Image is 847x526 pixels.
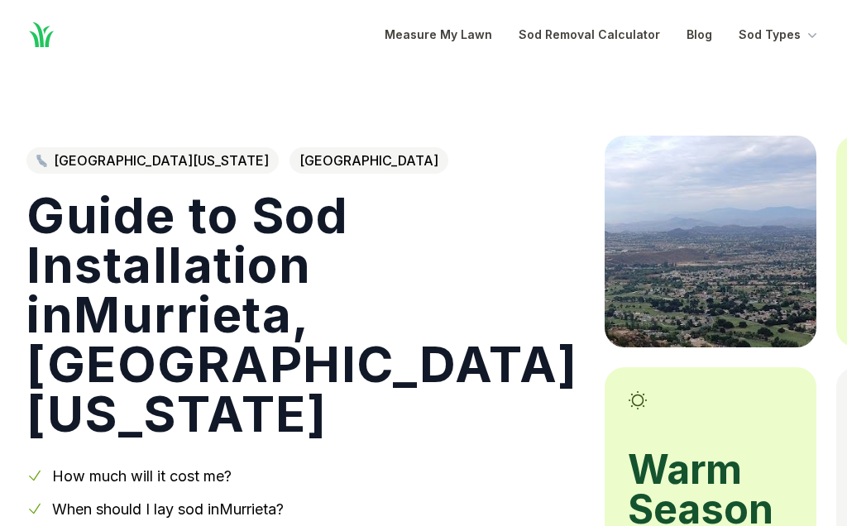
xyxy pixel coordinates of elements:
a: When should I lay sod inMurrieta? [52,500,284,518]
a: How much will it cost me? [52,467,232,485]
span: [GEOGRAPHIC_DATA] [290,147,448,174]
img: Southern California state outline [36,155,47,167]
h1: Guide to Sod Installation in Murrieta , [GEOGRAPHIC_DATA][US_STATE] [26,190,578,438]
a: Blog [687,25,712,45]
a: Measure My Lawn [385,25,492,45]
button: Sod Types [739,25,821,45]
img: A picture of Murrieta [605,136,816,347]
a: Sod Removal Calculator [519,25,660,45]
a: [GEOGRAPHIC_DATA][US_STATE] [26,147,279,174]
